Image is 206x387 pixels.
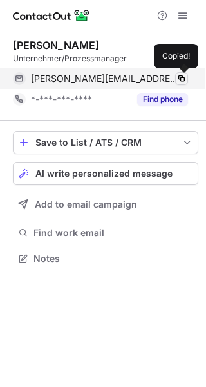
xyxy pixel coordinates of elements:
button: Add to email campaign [13,193,198,216]
span: Add to email campaign [35,199,137,210]
button: save-profile-one-click [13,131,198,154]
img: ContactOut v5.3.10 [13,8,90,23]
span: Notes [33,253,193,264]
div: [PERSON_NAME] [13,39,99,52]
button: Notes [13,250,198,268]
button: Reveal Button [137,93,188,106]
button: AI write personalized message [13,162,198,185]
span: [PERSON_NAME][EMAIL_ADDRESS][PERSON_NAME][DOMAIN_NAME] [31,73,178,84]
div: Unternehmer/Prozessmanager [13,53,198,64]
span: Find work email [33,227,193,239]
button: Find work email [13,224,198,242]
div: Save to List / ATS / CRM [35,137,176,148]
span: AI write personalized message [35,168,173,179]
